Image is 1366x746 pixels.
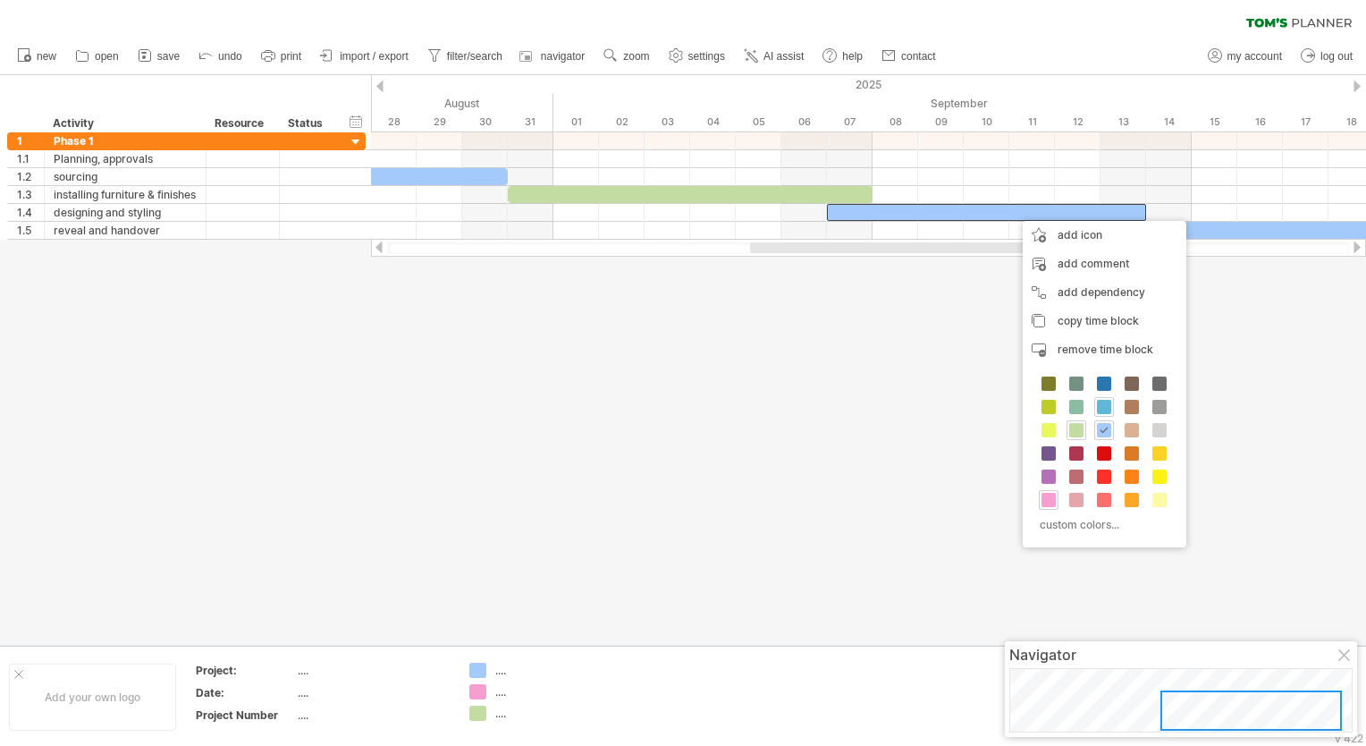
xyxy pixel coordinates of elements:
a: help [818,45,868,68]
span: save [157,50,180,63]
div: add comment [1023,250,1186,278]
div: Thursday, 28 August 2025 [371,113,417,131]
span: contact [901,50,936,63]
div: 1.1 [17,150,44,167]
div: Tuesday, 2 September 2025 [599,113,645,131]
a: log out [1296,45,1358,68]
a: zoom [599,45,654,68]
div: Saturday, 13 September 2025 [1100,113,1146,131]
div: 1.3 [17,186,44,203]
span: help [842,50,863,63]
div: .... [495,663,593,678]
div: 1.2 [17,168,44,185]
a: new [13,45,62,68]
a: undo [194,45,248,68]
span: undo [218,50,242,63]
div: Activity [53,114,196,132]
div: .... [495,684,593,699]
div: add icon [1023,221,1186,250]
div: 1.4 [17,204,44,221]
a: open [71,45,124,68]
div: Friday, 12 September 2025 [1055,113,1100,131]
span: log out [1320,50,1353,63]
div: v 422 [1335,732,1363,745]
a: navigator [517,45,590,68]
div: Tuesday, 16 September 2025 [1237,113,1283,131]
span: open [95,50,119,63]
span: settings [688,50,725,63]
a: contact [877,45,941,68]
div: designing and styling [54,204,197,221]
div: Monday, 8 September 2025 [873,113,918,131]
span: zoom [623,50,649,63]
div: Project: [196,663,294,678]
div: installing furniture & finishes [54,186,197,203]
span: remove time block [1058,343,1153,356]
div: .... [298,685,448,700]
a: filter/search [423,45,508,68]
a: import / export [316,45,414,68]
div: .... [298,708,448,723]
div: Sunday, 7 September 2025 [827,113,873,131]
div: Project Number [196,708,294,723]
div: Add your own logo [9,664,176,731]
div: Sunday, 31 August 2025 [508,113,553,131]
a: print [257,45,307,68]
div: custom colors... [1032,513,1172,537]
div: Date: [196,685,294,700]
div: Planning, approvals [54,150,197,167]
div: Monday, 15 September 2025 [1192,113,1237,131]
div: Navigator [1009,646,1353,664]
div: 1 [17,132,44,149]
span: copy time block [1058,314,1139,327]
div: Thursday, 11 September 2025 [1009,113,1055,131]
div: Saturday, 6 September 2025 [781,113,827,131]
div: Thursday, 4 September 2025 [690,113,736,131]
a: settings [664,45,730,68]
div: add dependency [1023,278,1186,307]
span: import / export [340,50,409,63]
div: Sunday, 14 September 2025 [1146,113,1192,131]
div: Phase 1 [54,132,197,149]
a: AI assist [739,45,809,68]
div: Friday, 29 August 2025 [417,113,462,131]
div: Status [288,114,327,132]
a: my account [1203,45,1287,68]
div: sourcing [54,168,197,185]
span: new [37,50,56,63]
div: Wednesday, 3 September 2025 [645,113,690,131]
div: Saturday, 30 August 2025 [462,113,508,131]
div: 1.5 [17,222,44,239]
div: Tuesday, 9 September 2025 [918,113,964,131]
div: Resource [215,114,269,132]
div: Monday, 1 September 2025 [553,113,599,131]
span: navigator [541,50,585,63]
span: filter/search [447,50,502,63]
div: Wednesday, 10 September 2025 [964,113,1009,131]
span: AI assist [763,50,804,63]
div: Friday, 5 September 2025 [736,113,781,131]
div: .... [298,663,448,678]
span: my account [1227,50,1282,63]
div: Wednesday, 17 September 2025 [1283,113,1328,131]
div: .... [495,706,593,721]
a: save [133,45,185,68]
span: print [281,50,301,63]
div: reveal and handover [54,222,197,239]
